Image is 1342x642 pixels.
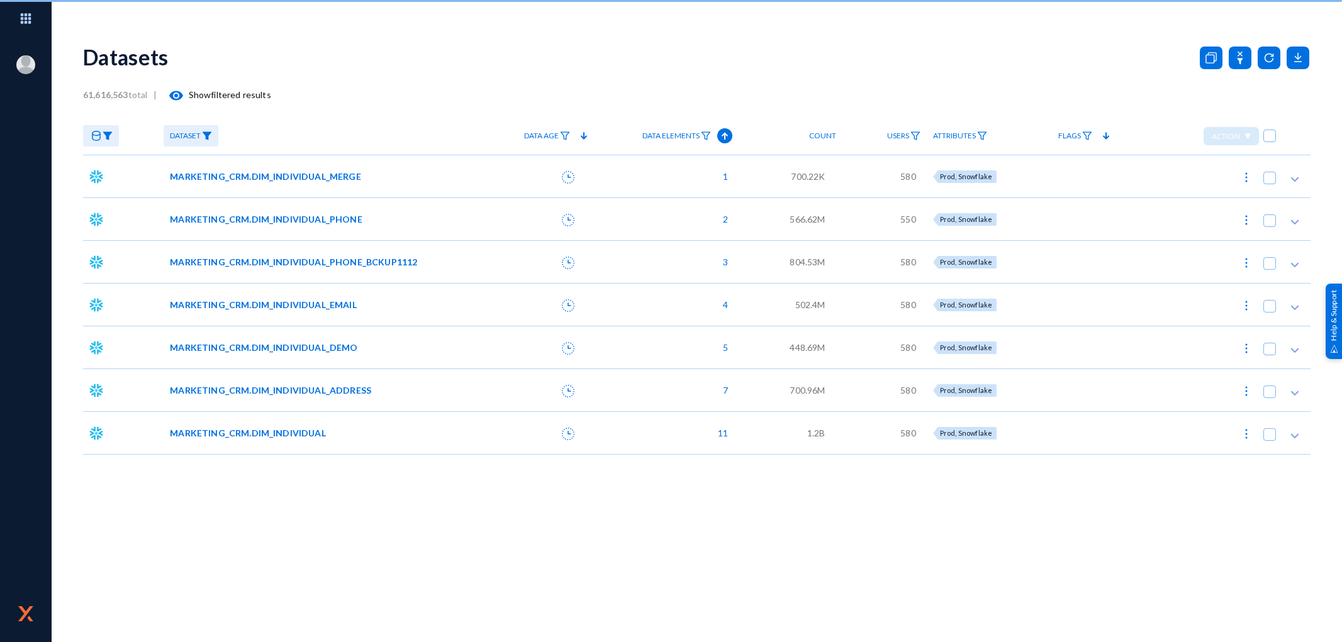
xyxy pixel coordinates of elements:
span: Attributes [933,131,976,140]
span: MARKETING_CRM.DIM_INDIVIDUAL_EMAIL [170,298,356,311]
span: 700.22K [791,170,825,183]
img: icon-more.svg [1240,257,1253,269]
span: 580 [900,298,915,311]
a: Flags [1052,125,1099,147]
img: icon-filter.svg [560,131,570,140]
img: icon-filter.svg [910,131,920,140]
span: 566.62M [790,213,825,226]
img: blank-profile-picture.png [16,55,35,74]
span: MARKETING_CRM.DIM_INDIVIDUAL_ADDRESS [170,384,371,397]
span: 580 [900,341,915,354]
span: Prod, Snowflake [940,301,992,309]
img: snowflake.png [89,213,103,226]
span: 700.96M [790,384,825,397]
span: 1.2B [807,426,825,440]
span: Users [887,131,909,140]
img: help_support.svg [1330,345,1338,353]
span: 3 [717,255,728,268]
span: 7 [717,384,728,397]
img: icon-filter.svg [977,131,987,140]
a: Data Age [518,125,576,147]
span: total [83,89,154,100]
img: icon-more.svg [1240,171,1253,184]
span: 580 [900,426,915,440]
img: icon-more.svg [1240,428,1253,440]
span: Prod, Snowflake [940,258,992,266]
span: Data Elements [642,131,700,140]
span: Count [809,131,836,140]
img: app launcher [7,5,45,32]
img: icon-filter-filled.svg [202,131,212,140]
span: 580 [900,384,915,397]
img: snowflake.png [89,170,103,184]
img: icon-filter-filled.svg [103,131,113,140]
span: 5 [717,341,728,354]
img: snowflake.png [89,255,103,269]
div: Datasets [83,44,169,70]
span: Show filtered results [157,89,271,100]
span: Prod, Snowflake [940,386,992,394]
span: Flags [1058,131,1081,140]
img: snowflake.png [89,341,103,355]
div: Help & Support [1326,283,1342,358]
span: | [154,89,157,100]
img: icon-more.svg [1240,299,1253,312]
img: icon-more.svg [1240,342,1253,355]
img: icon-filter.svg [701,131,711,140]
span: MARKETING_CRM.DIM_INDIVIDUAL_PHONE_BCKUP1112 [170,255,417,268]
span: Data Age [524,131,559,140]
a: Data Elements [636,125,717,147]
img: snowflake.png [89,384,103,397]
span: 502.4M [795,298,825,311]
a: Attributes [927,125,993,147]
mat-icon: visibility [169,88,184,103]
img: icon-more.svg [1240,385,1253,397]
img: icon-more.svg [1240,214,1253,226]
span: 11 [712,426,728,440]
span: MARKETING_CRM.DIM_INDIVIDUAL_PHONE [170,213,362,226]
span: 550 [900,213,915,226]
span: Prod, Snowflake [940,429,992,437]
span: MARKETING_CRM.DIM_INDIVIDUAL_DEMO [170,341,357,354]
img: icon-filter.svg [1082,131,1092,140]
span: 804.53M [790,255,825,268]
span: 4 [717,298,728,311]
img: snowflake.png [89,426,103,440]
span: MARKETING_CRM.DIM_INDIVIDUAL_MERGE [170,170,361,183]
img: snowflake.png [89,298,103,312]
span: Prod, Snowflake [940,172,992,180]
span: 580 [900,170,915,183]
a: Users [881,125,927,147]
span: Dataset [170,131,201,140]
span: 448.69M [790,341,825,354]
a: Dataset [164,125,218,147]
span: 580 [900,255,915,268]
b: 61,616,563 [83,89,128,100]
span: 2 [717,213,728,226]
span: MARKETING_CRM.DIM_INDIVIDUAL [170,426,325,440]
span: Prod, Snowflake [940,215,992,223]
span: Prod, Snowflake [940,343,992,351]
span: 1 [717,170,728,183]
